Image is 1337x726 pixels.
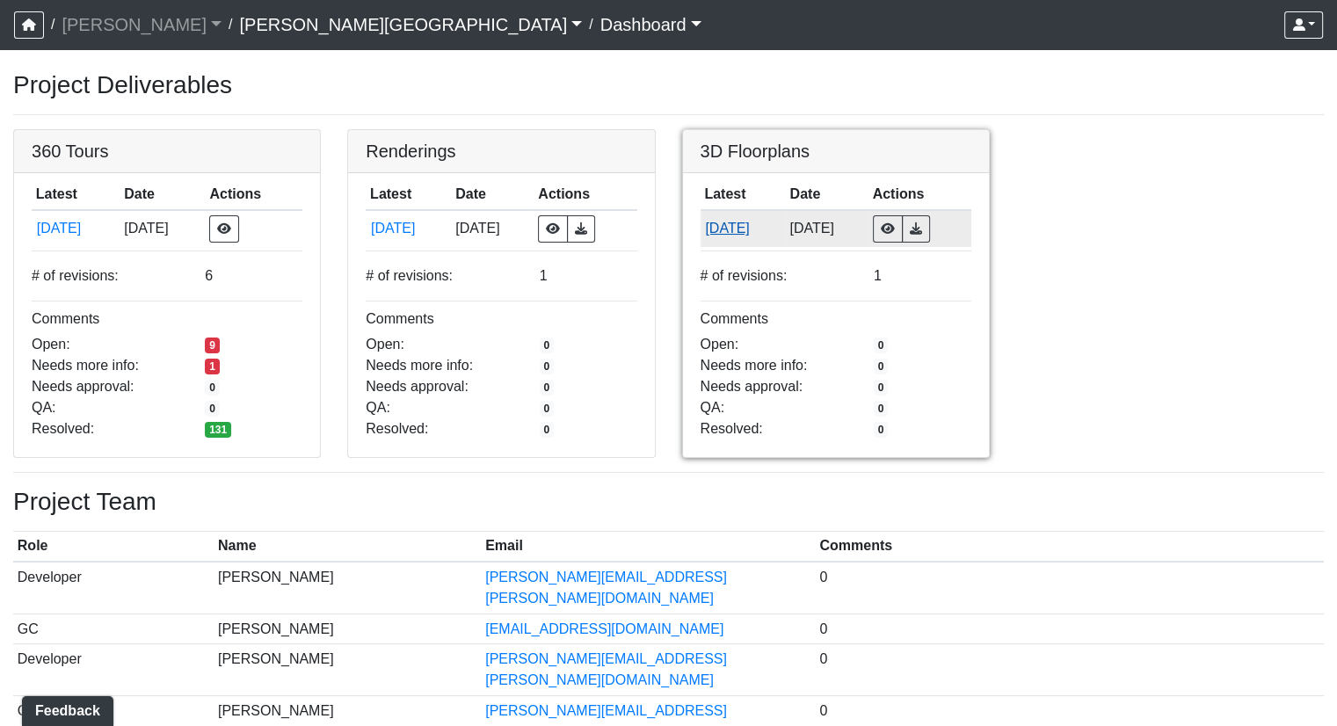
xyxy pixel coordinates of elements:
td: Developer [13,644,214,696]
td: 0 [816,644,1324,696]
a: [PERSON_NAME][EMAIL_ADDRESS][PERSON_NAME][DOMAIN_NAME] [485,651,727,687]
td: otViMk1MQurvXFAFx4N9zg [701,210,786,247]
td: [PERSON_NAME] [214,613,481,644]
td: GC [13,613,214,644]
td: fzcy8kXHbzMa4Uub1XsNdB [366,210,451,247]
h3: Project Team [13,487,1324,517]
th: Email [481,532,815,563]
button: [DATE] [704,217,781,240]
button: [DATE] [36,217,116,240]
td: [PERSON_NAME] [214,562,481,613]
span: / [582,7,599,42]
a: [EMAIL_ADDRESS][DOMAIN_NAME] [485,621,723,636]
th: Role [13,532,214,563]
a: [PERSON_NAME] [62,7,222,42]
h3: Project Deliverables [13,70,1324,100]
td: sndUuGPsUkcLAeJy7fM1d7 [32,210,120,247]
th: Name [214,532,481,563]
td: 0 [816,613,1324,644]
span: / [222,7,239,42]
td: 0 [816,562,1324,613]
a: [PERSON_NAME][GEOGRAPHIC_DATA] [239,7,582,42]
span: / [44,7,62,42]
iframe: Ybug feedback widget [13,691,117,726]
td: Developer [13,562,214,613]
a: [PERSON_NAME][EMAIL_ADDRESS][PERSON_NAME][DOMAIN_NAME] [485,570,727,606]
button: [DATE] [370,217,447,240]
td: [PERSON_NAME] [214,644,481,696]
a: Dashboard [600,7,701,42]
th: Comments [816,532,1324,563]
